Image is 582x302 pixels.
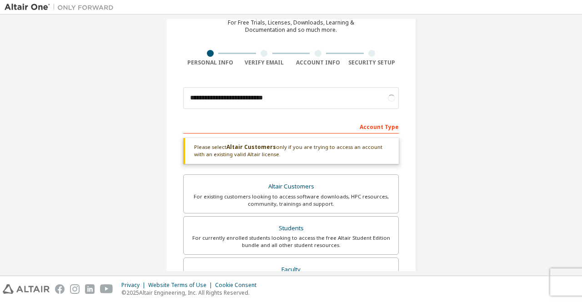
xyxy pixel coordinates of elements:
div: Account Info [291,59,345,66]
div: Altair Customers [189,180,393,193]
div: For Free Trials, Licenses, Downloads, Learning & Documentation and so much more. [228,19,354,34]
div: Account Type [183,119,399,134]
img: facebook.svg [55,284,65,294]
div: Website Terms of Use [148,282,215,289]
p: © 2025 Altair Engineering, Inc. All Rights Reserved. [121,289,262,297]
div: Students [189,222,393,235]
img: linkedin.svg [85,284,95,294]
img: youtube.svg [100,284,113,294]
b: Altair Customers [226,143,276,151]
img: Altair One [5,3,118,12]
div: For existing customers looking to access software downloads, HPC resources, community, trainings ... [189,193,393,208]
div: Verify Email [237,59,291,66]
div: For currently enrolled students looking to access the free Altair Student Edition bundle and all ... [189,234,393,249]
div: Personal Info [183,59,237,66]
img: instagram.svg [70,284,80,294]
div: Please select only if you are trying to access an account with an existing valid Altair license. [183,138,399,164]
img: altair_logo.svg [3,284,50,294]
div: Faculty [189,263,393,276]
div: Cookie Consent [215,282,262,289]
div: Privacy [121,282,148,289]
div: Security Setup [345,59,399,66]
